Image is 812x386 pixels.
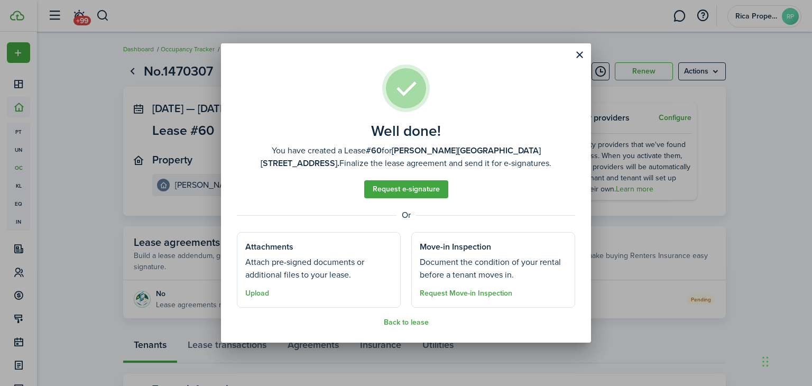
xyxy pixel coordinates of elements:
button: Upload [245,289,269,298]
well-done-section-description: Attach pre-signed documents or additional files to your lease. [245,256,392,281]
b: #60 [366,144,382,157]
well-done-section-title: Move-in Inspection [420,241,491,253]
well-done-description: You have created a Lease for Finalize the lease agreement and send it for e-signatures. [237,144,575,170]
button: Request Move-in Inspection [420,289,512,298]
b: [PERSON_NAME][GEOGRAPHIC_DATA] [STREET_ADDRESS]. [261,144,541,169]
iframe: Chat Widget [759,335,812,386]
button: Close modal [570,46,588,64]
well-done-section-title: Attachments [245,241,293,253]
well-done-separator: Or [237,209,575,222]
button: Back to lease [384,318,429,327]
div: Drag [762,346,769,378]
a: Request e-signature [364,180,448,198]
well-done-title: Well done! [371,123,441,140]
well-done-section-description: Document the condition of your rental before a tenant moves in. [420,256,567,281]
